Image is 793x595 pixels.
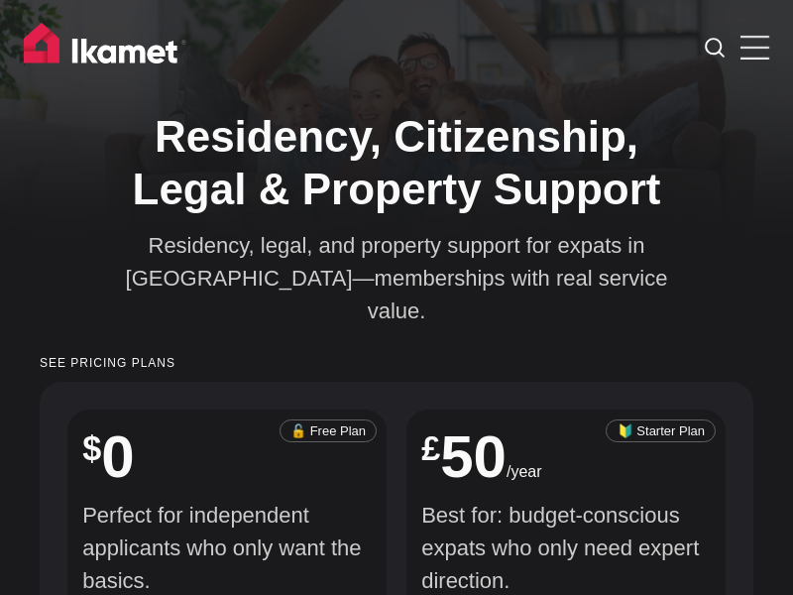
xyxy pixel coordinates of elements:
[421,429,440,467] sup: £
[421,427,711,487] h2: 50
[280,419,378,442] small: 🔓 Free Plan
[99,111,694,216] h1: Residency, Citizenship, Legal & Property Support
[507,463,542,480] span: /year
[24,23,186,72] img: Ikamet home
[606,419,716,442] small: 🔰 Starter Plan
[99,229,694,327] p: Residency, legal, and property support for expats in [GEOGRAPHIC_DATA]—memberships with real serv...
[40,357,753,370] small: See pricing plans
[82,427,372,487] h2: 0
[82,429,101,467] sup: $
